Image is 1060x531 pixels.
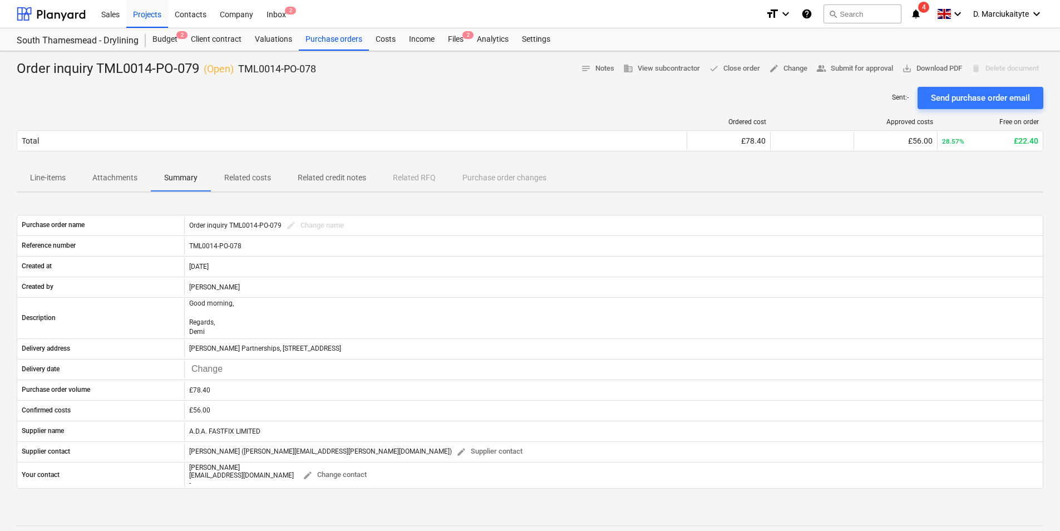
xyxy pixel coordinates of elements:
p: TML0014-PO-078 [238,62,316,76]
div: £78.40 [189,386,1038,394]
p: [PERSON_NAME] Partnerships, [STREET_ADDRESS] [189,344,341,353]
iframe: Chat Widget [1004,478,1060,531]
div: TML0014-PO-078 [184,237,1043,255]
i: keyboard_arrow_down [779,7,792,21]
a: Budget2 [146,28,184,51]
div: £22.40 [942,136,1038,145]
span: Notes [581,62,614,75]
div: [PERSON_NAME] [184,278,1043,296]
span: business [623,63,633,73]
button: Notes [576,60,619,77]
span: edit [303,470,313,480]
div: - [189,479,294,487]
span: Download PDF [902,62,962,75]
span: Supplier contact [456,445,522,458]
button: Send purchase order email [918,87,1043,109]
span: Submit for approval [816,62,893,75]
div: Ordered cost [692,118,766,126]
span: [EMAIL_ADDRESS][DOMAIN_NAME] [189,471,294,479]
a: Costs [369,28,402,51]
span: Change [769,62,807,75]
span: edit [456,447,466,457]
small: 28.57% [942,137,964,145]
p: Purchase order name [22,220,85,230]
div: £56.00 [859,136,933,145]
p: Summary [164,172,198,184]
a: Client contract [184,28,248,51]
a: Settings [515,28,557,51]
span: 2 [285,7,296,14]
a: Analytics [470,28,515,51]
span: Change contact [303,469,367,481]
span: people_alt [816,63,826,73]
span: Close order [709,62,760,75]
button: Download PDF [898,60,967,77]
i: format_size [766,7,779,21]
button: Supplier contact [452,443,527,460]
a: Files2 [441,28,470,51]
a: Purchase orders [299,28,369,51]
div: Budget [146,28,184,51]
p: Your contact [22,470,60,480]
p: Attachments [92,172,137,184]
span: D. Marciukaityte [973,9,1029,18]
p: Description [22,313,56,323]
p: Purchase order volume [22,385,90,395]
p: Related credit notes [298,172,366,184]
div: Approved costs [859,118,933,126]
p: ( Open ) [204,62,234,76]
p: Supplier name [22,426,64,436]
p: Good morning, Regards, Demi [189,299,234,337]
p: Delivery date [22,365,60,374]
div: Order inquiry TML0014-PO-079 [17,60,316,78]
p: Delivery address [22,344,70,353]
div: [PERSON_NAME] ([PERSON_NAME][EMAIL_ADDRESS][PERSON_NAME][DOMAIN_NAME]) [189,443,527,460]
div: Order inquiry TML0014-PO-079 [189,217,348,234]
a: Valuations [248,28,299,51]
i: keyboard_arrow_down [1030,7,1043,21]
a: Income [402,28,441,51]
div: Total [22,136,39,145]
div: Free on order [942,118,1039,126]
button: Submit for approval [812,60,898,77]
p: Reference number [22,241,76,250]
span: edit [769,63,779,73]
span: notes [581,63,591,73]
p: Line-items [30,172,66,184]
p: Created by [22,282,53,292]
span: 4 [918,2,929,13]
button: View subcontractor [619,60,704,77]
p: Sent : - [892,93,909,102]
p: Confirmed costs [22,406,71,415]
i: notifications [910,7,921,21]
input: Change [189,362,241,377]
span: View subcontractor [623,62,700,75]
span: 2 [462,31,474,39]
p: Created at [22,262,52,271]
button: Close order [704,60,765,77]
div: [PERSON_NAME] [189,464,294,471]
button: Change contact [298,464,371,487]
button: Change [765,60,812,77]
div: £56.00 [189,406,210,415]
i: Knowledge base [801,7,812,21]
div: Send purchase order email [931,91,1030,105]
p: Supplier contact [22,447,70,456]
div: Files [441,28,470,51]
button: Search [824,4,901,23]
span: search [829,9,837,18]
div: A.D.A. FASTFIX LIMITED [184,422,1043,440]
span: 2 [176,31,188,39]
p: Related costs [224,172,271,184]
div: £78.40 [692,136,766,145]
div: South Thamesmead - Drylining [17,35,132,47]
div: [DATE] [184,258,1043,276]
